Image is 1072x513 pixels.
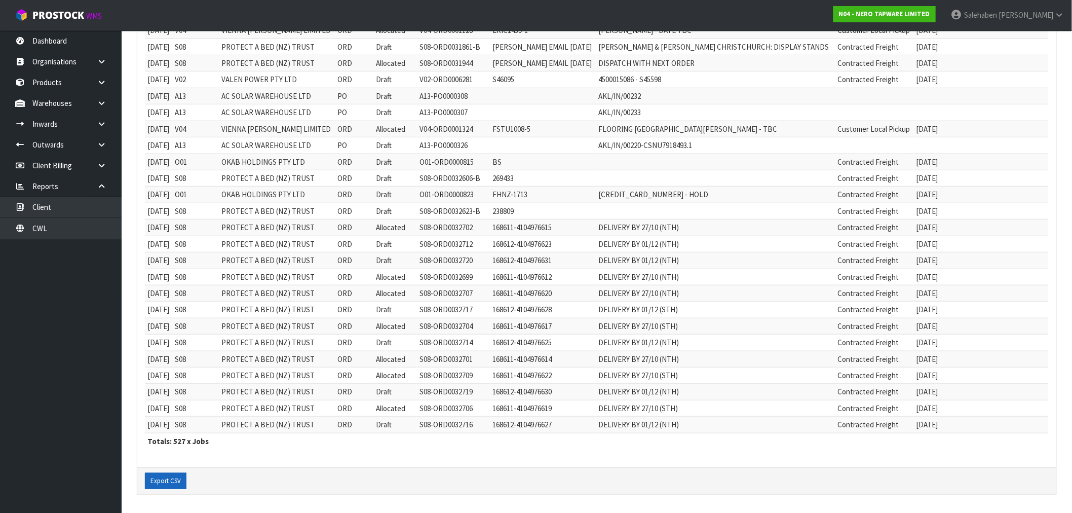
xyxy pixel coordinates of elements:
[596,121,835,137] td: FLOORING [GEOGRAPHIC_DATA][PERSON_NAME] - TBC
[219,236,335,252] td: PROTECT A BED (NZ) TRUST
[417,219,490,236] td: S08-ORD0032702
[172,384,219,400] td: S08
[172,368,219,384] td: S08
[335,368,373,384] td: ORD
[335,203,373,219] td: ORD
[145,384,172,400] td: [DATE]
[145,302,172,318] td: [DATE]
[417,121,490,137] td: V04-ORD0001324
[219,269,335,285] td: PROTECT A BED (NZ) TRUST
[145,351,172,367] td: [DATE]
[335,121,373,137] td: ORD
[219,302,335,318] td: PROTECT A BED (NZ) TRUST
[596,88,835,104] td: AKL/IN/00232
[376,124,405,134] span: Allocated
[835,384,914,400] td: Contracted Freight
[172,104,219,121] td: A13
[914,269,971,285] td: [DATE]
[172,285,219,301] td: S08
[145,88,172,104] td: [DATE]
[145,368,172,384] td: [DATE]
[914,170,971,186] td: [DATE]
[835,335,914,351] td: Contracted Freight
[835,187,914,203] td: Contracted Freight
[376,107,392,117] span: Draft
[376,387,392,396] span: Draft
[964,10,997,20] span: Salehaben
[914,203,971,219] td: [DATE]
[335,384,373,400] td: ORD
[376,173,392,183] span: Draft
[835,219,914,236] td: Contracted Freight
[835,400,914,416] td: Contracted Freight
[490,187,596,203] td: FHNZ-1713
[145,154,172,170] td: [DATE]
[417,154,490,170] td: O01-ORD0000815
[490,236,596,252] td: 168612-4104976623
[490,269,596,285] td: 168611-4104976612
[835,71,914,88] td: Contracted Freight
[596,335,835,351] td: DELIVERY BY 01/12 (NTH)
[376,157,392,167] span: Draft
[417,187,490,203] td: O01-ORD0000823
[145,170,172,186] td: [DATE]
[335,187,373,203] td: ORD
[335,318,373,334] td: ORD
[172,154,219,170] td: O01
[914,335,971,351] td: [DATE]
[219,154,335,170] td: OKAB HOLDINGS PTY LTD
[145,433,1049,449] th: Totals: 527 x Jobs
[172,252,219,269] td: S08
[490,55,596,71] td: [PERSON_NAME] EMAIL [DATE]
[596,269,835,285] td: DELIVERY BY 27/10 (NTH)
[376,58,405,68] span: Allocated
[172,318,219,334] td: S08
[376,305,392,314] span: Draft
[417,417,490,433] td: S08-ORD0032716
[835,318,914,334] td: Contracted Freight
[490,335,596,351] td: 168612-4104976625
[596,351,835,367] td: DELIVERY BY 27/10 (NTH)
[596,400,835,416] td: DELIVERY BY 27/10 (STH)
[376,404,405,413] span: Allocated
[596,219,835,236] td: DELIVERY BY 27/10 (NTH)
[376,420,392,429] span: Draft
[172,88,219,104] td: A13
[914,400,971,416] td: [DATE]
[596,368,835,384] td: DELIVERY BY 27/10 (STH)
[914,236,971,252] td: [DATE]
[417,88,490,104] td: A13-PO0000308
[914,219,971,236] td: [DATE]
[335,417,373,433] td: ORD
[335,170,373,186] td: ORD
[335,400,373,416] td: ORD
[835,203,914,219] td: Contracted Freight
[417,318,490,334] td: S08-ORD0032704
[145,252,172,269] td: [DATE]
[835,269,914,285] td: Contracted Freight
[417,302,490,318] td: S08-ORD0032717
[15,9,28,21] img: cube-alt.png
[417,269,490,285] td: S08-ORD0032699
[219,368,335,384] td: PROTECT A BED (NZ) TRUST
[417,384,490,400] td: S08-ORD0032719
[335,104,373,121] td: PO
[219,137,335,154] td: AC SOLAR WAREHOUSE LTD
[376,239,392,249] span: Draft
[172,400,219,416] td: S08
[417,71,490,88] td: V02-ORD0006281
[335,219,373,236] td: ORD
[219,55,335,71] td: PROTECT A BED (NZ) TRUST
[145,269,172,285] td: [DATE]
[999,10,1053,20] span: [PERSON_NAME]
[490,170,596,186] td: 269433
[145,121,172,137] td: [DATE]
[490,71,596,88] td: S46095
[490,154,596,170] td: BS
[335,302,373,318] td: ORD
[219,335,335,351] td: PROTECT A BED (NZ) TRUST
[914,417,971,433] td: [DATE]
[417,252,490,269] td: S08-ORD0032720
[914,285,971,301] td: [DATE]
[914,71,971,88] td: [DATE]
